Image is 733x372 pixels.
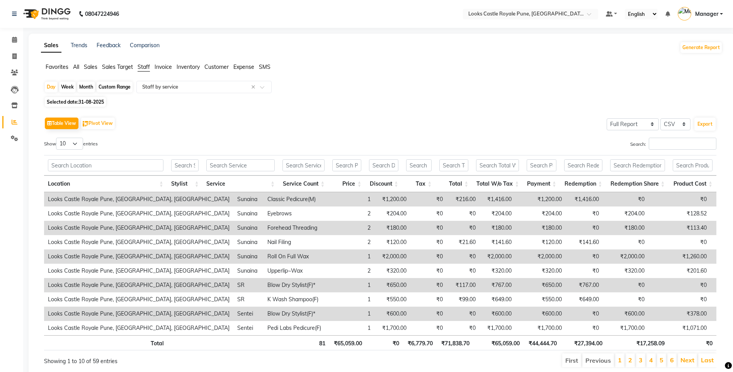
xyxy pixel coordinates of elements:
[476,159,519,171] input: Search Total W/o Tax
[374,192,410,206] td: ₹1,200.00
[524,335,561,350] th: ₹44,444.70
[264,321,325,335] td: Pedi Labs Pedicure(F)
[560,176,606,192] th: Redemption: activate to sort column ascending
[603,249,648,264] td: ₹2,000.00
[44,307,233,321] td: Looks Castle Royale Pune, [GEOGRAPHIC_DATA], [GEOGRAPHIC_DATA]
[325,249,374,264] td: 1
[472,176,523,192] th: Total W/o Tax: activate to sort column ascending
[410,235,447,249] td: ₹0
[48,159,163,171] input: Search Location
[639,356,643,364] a: 3
[259,63,270,70] span: SMS
[515,264,566,278] td: ₹320.00
[447,292,480,307] td: ₹99.00
[410,321,447,335] td: ₹0
[515,249,566,264] td: ₹2,000.00
[480,249,515,264] td: ₹2,000.00
[603,278,648,292] td: ₹0
[325,192,374,206] td: 1
[264,235,325,249] td: Nail Filing
[603,321,648,335] td: ₹1,700.00
[603,307,648,321] td: ₹600.00
[44,278,233,292] td: Looks Castle Royale Pune, [GEOGRAPHIC_DATA], [GEOGRAPHIC_DATA]
[233,307,264,321] td: Sentei
[669,176,716,192] th: Product Cost: activate to sort column ascending
[59,82,76,92] div: Week
[603,206,648,221] td: ₹204.00
[435,176,472,192] th: Total: activate to sort column ascending
[325,278,374,292] td: 1
[566,264,603,278] td: ₹0
[447,235,480,249] td: ₹21.60
[515,235,566,249] td: ₹120.00
[325,206,374,221] td: 2
[410,307,447,321] td: ₹0
[480,235,515,249] td: ₹141.60
[130,42,160,49] a: Comparison
[603,235,648,249] td: ₹0
[325,321,374,335] td: 1
[279,176,328,192] th: Service Count: activate to sort column ascending
[44,249,233,264] td: Looks Castle Royale Pune, [GEOGRAPHIC_DATA], [GEOGRAPHIC_DATA]
[480,192,515,206] td: ₹1,416.00
[649,138,716,150] input: Search:
[264,206,325,221] td: Eyebrows
[680,356,694,364] a: Next
[670,356,674,364] a: 6
[177,63,200,70] span: Inventory
[680,42,722,53] button: Generate Report
[566,206,603,221] td: ₹0
[648,321,711,335] td: ₹1,071.00
[694,118,716,131] button: Export
[206,159,274,171] input: Search Service
[44,235,233,249] td: Looks Castle Royale Pune, [GEOGRAPHIC_DATA], [GEOGRAPHIC_DATA]
[325,264,374,278] td: 2
[648,192,711,206] td: ₹0
[374,321,410,335] td: ₹1,700.00
[44,321,233,335] td: Looks Castle Royale Pune, [GEOGRAPHIC_DATA], [GEOGRAPHIC_DATA]
[406,159,432,171] input: Search Tax
[439,159,468,171] input: Search Total
[44,292,233,307] td: Looks Castle Royale Pune, [GEOGRAPHIC_DATA], [GEOGRAPHIC_DATA]
[264,264,325,278] td: Upperlip~Wax
[328,176,365,192] th: Price: activate to sort column ascending
[527,159,556,171] input: Search Payment
[264,278,325,292] td: Blow Dry Stylist(F)*
[410,221,447,235] td: ₹0
[279,335,329,350] th: 81
[204,63,229,70] span: Customer
[603,264,648,278] td: ₹320.00
[515,321,566,335] td: ₹1,700.00
[648,249,711,264] td: ₹1,260.00
[480,292,515,307] td: ₹649.00
[167,176,203,192] th: Stylist: activate to sort column ascending
[678,7,691,20] img: Manager
[85,3,119,25] b: 08047224946
[44,192,233,206] td: Looks Castle Royale Pune, [GEOGRAPHIC_DATA], [GEOGRAPHIC_DATA]
[45,118,78,129] button: Table View
[44,206,233,221] td: Looks Castle Royale Pune, [GEOGRAPHIC_DATA], [GEOGRAPHIC_DATA]
[606,176,669,192] th: Redemption Share: activate to sort column ascending
[701,356,714,364] a: Last
[515,307,566,321] td: ₹600.00
[44,335,168,350] th: Total
[233,249,264,264] td: Sunaina
[648,307,711,321] td: ₹378.00
[447,264,480,278] td: ₹0
[668,335,716,350] th: ₹0
[374,206,410,221] td: ₹204.00
[648,206,711,221] td: ₹128.52
[480,264,515,278] td: ₹320.00
[603,221,648,235] td: ₹180.00
[46,63,68,70] span: Favorites
[264,221,325,235] td: Forehead Threading
[45,82,58,92] div: Day
[264,307,325,321] td: Blow Dry Stylist(F)*
[561,335,606,350] th: ₹27,394.00
[45,97,106,107] span: Selected date:
[648,264,711,278] td: ₹201.60
[566,192,603,206] td: ₹1,416.00
[44,264,233,278] td: Looks Castle Royale Pune, [GEOGRAPHIC_DATA], [GEOGRAPHIC_DATA]
[233,206,264,221] td: Sunaina
[264,192,325,206] td: Classic Pedicure(M)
